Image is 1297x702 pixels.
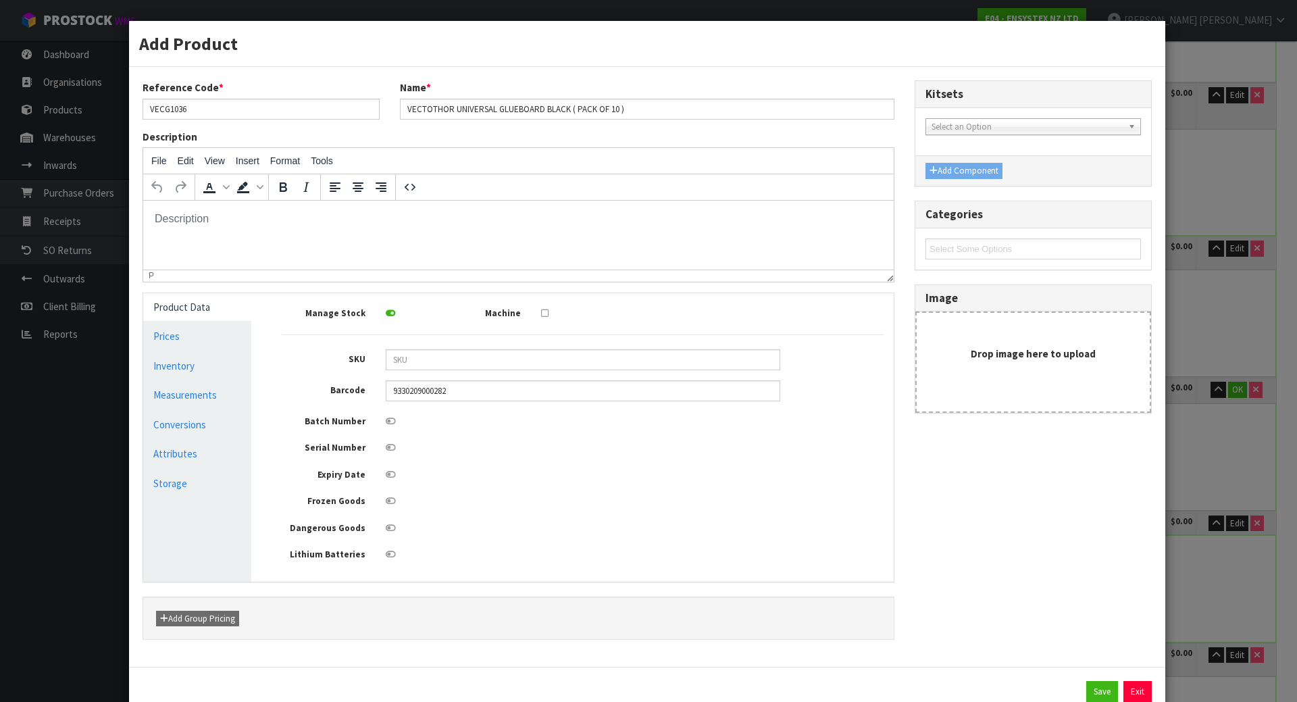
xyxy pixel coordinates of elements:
[205,155,225,166] span: View
[386,380,780,401] input: Barcode
[143,201,894,270] iframe: Rich Text Area. Press ALT-0 for help.
[151,155,167,166] span: File
[925,292,1141,305] h3: Image
[272,545,375,561] label: Lithium Batteries
[347,176,370,199] button: Align center
[272,380,375,397] label: Barcode
[143,470,251,497] a: Storage
[925,208,1141,221] h3: Categories
[156,611,239,627] button: Add Group Pricing
[236,155,259,166] span: Insert
[143,352,251,380] a: Inventory
[232,176,265,199] div: Background color
[311,155,333,166] span: Tools
[149,271,154,280] div: p
[295,176,317,199] button: Italic
[272,176,295,199] button: Bold
[272,518,375,535] label: Dangerous Goods
[198,176,232,199] div: Text color
[143,411,251,438] a: Conversions
[169,176,192,199] button: Redo
[882,270,894,282] div: Resize
[272,349,375,366] label: SKU
[932,119,1123,135] span: Select an Option
[272,491,375,508] label: Frozen Goods
[400,80,431,95] label: Name
[143,293,251,321] a: Product Data
[272,303,375,320] label: Manage Stock
[143,80,224,95] label: Reference Code
[272,465,375,482] label: Expiry Date
[178,155,194,166] span: Edit
[400,99,894,120] input: Name
[270,155,300,166] span: Format
[139,31,1155,56] h3: Add Product
[370,176,392,199] button: Align right
[143,381,251,409] a: Measurements
[272,411,375,428] label: Batch Number
[399,176,422,199] button: Source code
[925,88,1141,101] h3: Kitsets
[971,347,1096,360] strong: Drop image here to upload
[324,176,347,199] button: Align left
[146,176,169,199] button: Undo
[925,163,1002,179] button: Add Component
[143,99,380,120] input: Reference Code
[143,440,251,468] a: Attributes
[272,438,375,455] label: Serial Number
[386,349,780,370] input: SKU
[143,130,197,144] label: Description
[143,322,251,350] a: Prices
[427,303,530,320] label: Machine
